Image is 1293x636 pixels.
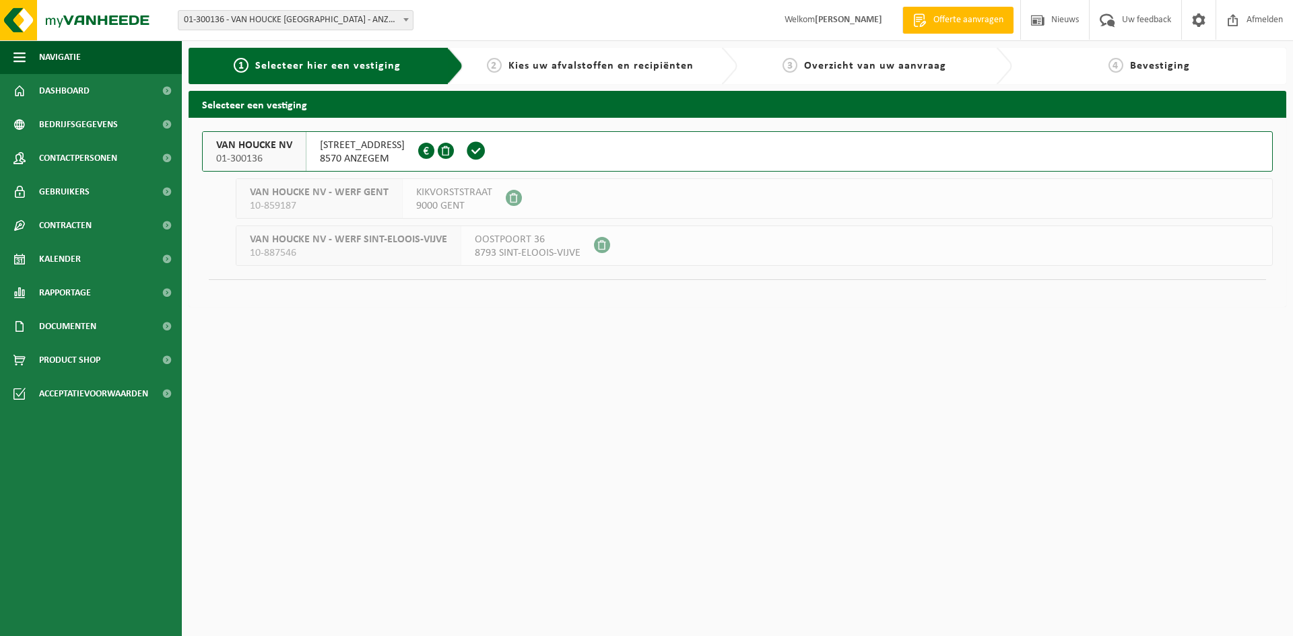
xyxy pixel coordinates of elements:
span: Gebruikers [39,175,90,209]
span: Kies uw afvalstoffen en recipiënten [508,61,694,71]
a: Offerte aanvragen [902,7,1014,34]
span: Kalender [39,242,81,276]
span: Dashboard [39,74,90,108]
span: [STREET_ADDRESS] [320,139,405,152]
span: Rapportage [39,276,91,310]
span: 10-859187 [250,199,389,213]
button: VAN HOUCKE NV 01-300136 [STREET_ADDRESS]8570 ANZEGEM [202,131,1273,172]
span: 8570 ANZEGEM [320,152,405,166]
span: VAN HOUCKE NV [216,139,292,152]
span: 1 [234,58,248,73]
span: 4 [1108,58,1123,73]
span: Navigatie [39,40,81,74]
span: 10-887546 [250,246,447,260]
span: 3 [783,58,797,73]
span: Product Shop [39,343,100,377]
span: Bevestiging [1130,61,1190,71]
span: Overzicht van uw aanvraag [804,61,946,71]
span: 9000 GENT [416,199,492,213]
span: Contracten [39,209,92,242]
span: 8793 SINT-ELOOIS-VIJVE [475,246,581,260]
span: VAN HOUCKE NV - WERF GENT [250,186,389,199]
span: 01-300136 - VAN HOUCKE NV - ANZEGEM [178,10,413,30]
span: Offerte aanvragen [930,13,1007,27]
span: Selecteer hier een vestiging [255,61,401,71]
span: Bedrijfsgegevens [39,108,118,141]
h2: Selecteer een vestiging [189,91,1286,117]
span: KIKVORSTSTRAAT [416,186,492,199]
span: Acceptatievoorwaarden [39,377,148,411]
span: 2 [487,58,502,73]
span: VAN HOUCKE NV - WERF SINT-ELOOIS-VIJVE [250,233,447,246]
span: Contactpersonen [39,141,117,175]
strong: [PERSON_NAME] [815,15,882,25]
span: 01-300136 [216,152,292,166]
span: Documenten [39,310,96,343]
span: 01-300136 - VAN HOUCKE NV - ANZEGEM [178,11,413,30]
span: OOSTPOORT 36 [475,233,581,246]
